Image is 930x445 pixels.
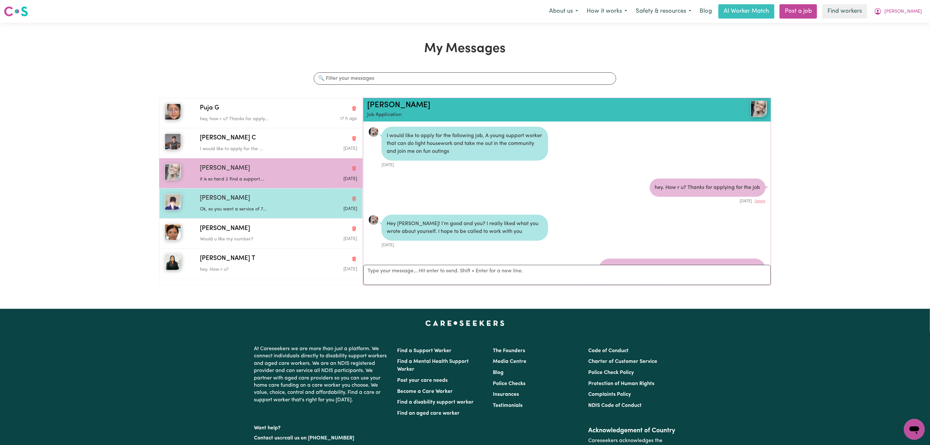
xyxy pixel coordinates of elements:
img: Careseekers logo [4,6,28,17]
span: Puja G [200,104,219,113]
p: hey. How r u? [200,266,305,273]
span: [PERSON_NAME] [200,164,250,173]
a: Become a Care Worker [397,389,453,394]
p: At Careseekers we are more than just a platform. We connect individuals directly to disability su... [254,343,390,406]
p: or [254,432,390,444]
a: View Julia B's profile [368,215,379,225]
a: Police Checks [493,381,525,386]
button: Claudia G[PERSON_NAME]Delete conversationOk, so you want a service of 7...Message sent on October... [159,188,363,218]
a: Find an aged care worker [397,411,460,416]
button: Puja GPuja GDelete conversationhey, how r u? Thanks for apply...Message sent on October 1, 2025 [159,98,363,128]
span: [PERSON_NAME] [884,8,922,15]
a: Post a job [780,4,817,19]
span: Message sent on October 0, 2025 [343,207,357,211]
button: Delete conversation [351,224,357,233]
button: Delete conversation [351,134,357,143]
button: Delete conversation [351,104,357,112]
a: Testimonials [493,403,522,408]
input: 🔍 Filter your messages [314,72,616,85]
img: Meryl C [165,134,181,150]
img: View Julia B's profile [751,101,767,117]
span: Message sent on October 1, 2025 [340,117,357,121]
button: Delete conversation [351,194,357,203]
span: [PERSON_NAME] T [200,254,255,264]
img: 1C7C63709AD512870AD4503621143AF2_avatar_blob [368,215,379,225]
a: Julia B [700,101,767,117]
a: AI Worker Match [718,4,774,19]
button: Delete [755,199,766,204]
a: Post your care needs [397,378,448,383]
button: Delete conversation [351,254,357,263]
p: Would u like my number? [200,236,305,243]
button: Mandira T[PERSON_NAME] TDelete conversationhey. How r u?Message sent on October 6, 2025 [159,249,363,279]
a: Complaints Policy [588,392,631,397]
a: NDIS Code of Conduct [588,403,642,408]
div: Hey [PERSON_NAME]! I’m good and you? I really liked what you wrote about yourself. I hope to be c... [382,215,548,241]
span: Message sent on October 6, 2025 [343,237,357,241]
p: Want help? [254,422,390,432]
div: [DATE] [382,161,548,168]
a: Find workers [822,4,867,19]
a: Media Centre [493,359,526,364]
a: Protection of Human Rights [588,381,654,386]
div: I would like to apply for the following job, A young support worker that can do light housework a... [382,127,548,161]
a: call us on [PHONE_NUMBER] [285,436,354,441]
button: Delete conversation [351,164,357,173]
div: I would love for u 2 work with me. Would u like my number? I’m ok I guess [599,259,766,285]
a: [PERSON_NAME] [367,101,430,109]
img: Claudia G [165,194,181,210]
a: Careseekers home page [425,321,505,326]
div: [DATE] [382,241,548,248]
button: Meryl C[PERSON_NAME] CDelete conversationI would like to apply for the ...Message sent on October... [159,128,363,158]
a: Contact us [254,436,280,441]
span: Message sent on October 0, 2025 [343,177,357,181]
a: Find a Mental Health Support Worker [397,359,469,372]
span: Message sent on October 6, 2025 [343,267,357,271]
button: My Account [870,5,926,18]
div: hey. How r u? Thanks for applying for the job [650,179,766,197]
a: Insurances [493,392,519,397]
span: [PERSON_NAME] C [200,134,256,143]
button: About us [545,5,582,18]
img: Mandira T [165,254,181,270]
a: Code of Conduct [588,348,629,353]
p: Job Application [367,111,700,119]
a: View Julia B's profile [368,127,379,137]
h1: My Messages [159,41,771,57]
button: Julia B[PERSON_NAME]Delete conversationit is so hard 2 find a support...Message sent on October 0... [159,158,363,188]
p: hey, how r u? Thanks for apply... [200,116,305,123]
button: Safety & resources [632,5,696,18]
a: The Founders [493,348,525,353]
a: Careseekers logo [4,4,28,19]
a: Find a disability support worker [397,400,474,405]
img: 1C7C63709AD512870AD4503621143AF2_avatar_blob [368,127,379,137]
a: Blog [696,4,716,19]
a: Blog [493,370,504,375]
img: Amy Y [165,224,181,240]
a: Find a Support Worker [397,348,452,353]
span: Message sent on October 0, 2025 [343,147,357,151]
p: it is so hard 2 find a support... [200,176,305,183]
p: I would like to apply for the ... [200,146,305,153]
img: Puja G [165,104,181,120]
p: Ok, so you want a service of 7... [200,206,305,213]
span: [PERSON_NAME] [200,224,250,234]
iframe: Button to launch messaging window, conversation in progress [904,419,925,440]
button: How it works [582,5,632,18]
a: Charter of Customer Service [588,359,657,364]
a: Police Check Policy [588,370,634,375]
img: Julia B [165,164,181,180]
div: [DATE] [650,197,766,204]
button: Amy Y[PERSON_NAME]Delete conversationWould u like my number?Message sent on October 6, 2025 [159,219,363,249]
span: [PERSON_NAME] [200,194,250,203]
h2: Acknowledgement of Country [588,427,676,435]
